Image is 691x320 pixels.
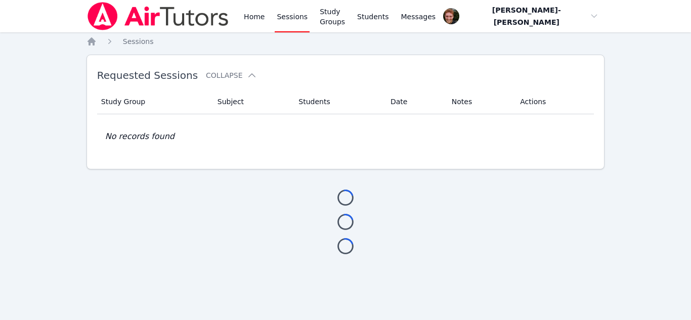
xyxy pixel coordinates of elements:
th: Actions [514,89,594,114]
nav: Breadcrumb [87,36,605,47]
th: Students [292,89,384,114]
img: Air Tutors [87,2,230,30]
th: Subject [211,89,293,114]
th: Notes [446,89,514,114]
span: Sessions [123,37,154,45]
span: Requested Sessions [97,69,198,81]
th: Study Group [97,89,211,114]
th: Date [384,89,446,114]
td: No records found [97,114,594,159]
span: Messages [401,12,436,22]
button: Collapse [206,70,256,80]
a: Sessions [123,36,154,47]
